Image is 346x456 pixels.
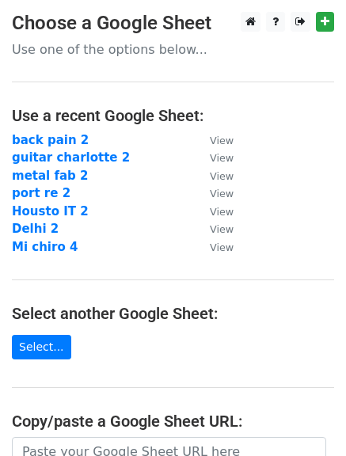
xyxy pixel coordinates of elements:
a: Housto IT 2 [12,204,89,218]
a: port re 2 [12,186,70,200]
h3: Choose a Google Sheet [12,12,334,35]
a: View [194,240,234,254]
small: View [210,241,234,253]
a: back pain 2 [12,133,89,147]
a: metal fab 2 [12,169,89,183]
a: View [194,222,234,236]
a: View [194,169,234,183]
a: Delhi 2 [12,222,59,236]
h4: Copy/paste a Google Sheet URL: [12,412,334,431]
small: View [210,188,234,199]
p: Use one of the options below... [12,41,334,58]
small: View [210,223,234,235]
a: View [194,133,234,147]
a: Mi chiro 4 [12,240,78,254]
small: View [210,206,234,218]
a: Select... [12,335,71,359]
small: View [210,135,234,146]
small: View [210,170,234,182]
small: View [210,152,234,164]
a: View [194,150,234,165]
a: guitar charlotte 2 [12,150,130,165]
h4: Select another Google Sheet: [12,304,334,323]
h4: Use a recent Google Sheet: [12,106,334,125]
a: View [194,186,234,200]
a: View [194,204,234,218]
